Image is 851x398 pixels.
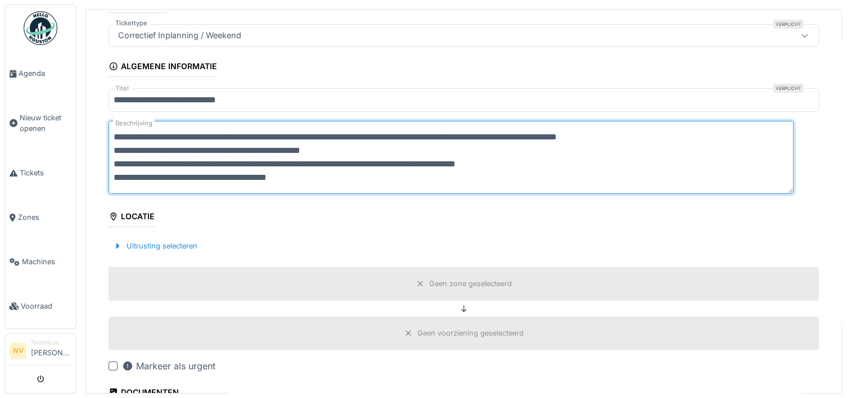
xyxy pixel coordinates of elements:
[20,168,71,178] span: Tickets
[122,359,215,373] div: Markeer als urgent
[113,116,155,130] label: Beschrijving
[417,328,524,338] div: Geen voorziening geselecteerd
[114,29,246,42] div: Correctief Inplanning / Weekend
[5,151,76,195] a: Tickets
[31,338,71,347] div: Technicus
[20,112,71,134] span: Nieuw ticket openen
[429,278,512,289] div: Geen zone geselecteerd
[21,301,71,311] span: Voorraad
[773,20,803,29] div: Verplicht
[31,338,71,363] li: [PERSON_NAME]
[18,212,71,223] span: Zones
[22,256,71,267] span: Machines
[10,342,26,359] li: NV
[5,96,76,151] a: Nieuw ticket openen
[109,208,155,227] div: Locatie
[113,84,131,93] label: Titel
[19,68,71,79] span: Agenda
[24,11,57,45] img: Badge_color-CXgf-gQk.svg
[109,238,202,254] div: Uitrusting selecteren
[773,84,803,93] div: Verplicht
[109,58,217,77] div: Algemene informatie
[5,195,76,239] a: Zones
[113,19,150,28] label: Tickettype
[5,51,76,96] a: Agenda
[5,239,76,284] a: Machines
[10,338,71,365] a: NV Technicus[PERSON_NAME]
[5,284,76,328] a: Voorraad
